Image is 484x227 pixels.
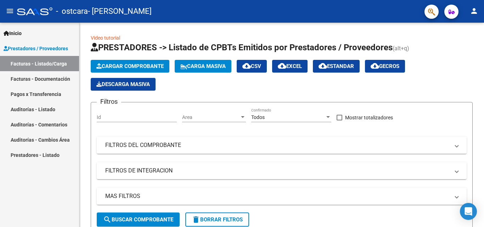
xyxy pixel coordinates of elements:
[371,63,399,69] span: Gecros
[242,63,261,69] span: CSV
[460,203,477,220] div: Open Intercom Messenger
[371,62,379,70] mat-icon: cloud_download
[4,45,68,52] span: Prestadores / Proveedores
[91,78,156,91] app-download-masive: Descarga masiva de comprobantes (adjuntos)
[96,81,150,87] span: Descarga Masiva
[242,62,251,70] mat-icon: cloud_download
[97,212,180,227] button: Buscar Comprobante
[192,215,200,224] mat-icon: delete
[272,60,308,73] button: EXCEL
[88,4,152,19] span: - [PERSON_NAME]
[175,60,231,73] button: Carga Masiva
[393,45,409,52] span: (alt+q)
[185,212,249,227] button: Borrar Filtros
[91,60,169,73] button: Cargar Comprobante
[237,60,267,73] button: CSV
[319,62,327,70] mat-icon: cloud_download
[97,137,467,154] mat-expansion-panel-header: FILTROS DEL COMPROBANTE
[345,113,393,122] span: Mostrar totalizadores
[91,42,393,52] span: PRESTADORES -> Listado de CPBTs Emitidos por Prestadores / Proveedores
[319,63,354,69] span: Estandar
[278,62,286,70] mat-icon: cloud_download
[470,7,478,15] mat-icon: person
[105,192,450,200] mat-panel-title: MAS FILTROS
[91,78,156,91] button: Descarga Masiva
[97,97,121,107] h3: Filtros
[96,63,164,69] span: Cargar Comprobante
[251,114,265,120] span: Todos
[103,216,173,223] span: Buscar Comprobante
[313,60,360,73] button: Estandar
[105,167,450,175] mat-panel-title: FILTROS DE INTEGRACION
[56,4,88,19] span: - ostcara
[192,216,243,223] span: Borrar Filtros
[278,63,302,69] span: EXCEL
[6,7,14,15] mat-icon: menu
[365,60,405,73] button: Gecros
[4,29,22,37] span: Inicio
[103,215,112,224] mat-icon: search
[91,35,120,41] a: Video tutorial
[180,63,226,69] span: Carga Masiva
[182,114,240,120] span: Area
[97,188,467,205] mat-expansion-panel-header: MAS FILTROS
[97,162,467,179] mat-expansion-panel-header: FILTROS DE INTEGRACION
[105,141,450,149] mat-panel-title: FILTROS DEL COMPROBANTE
